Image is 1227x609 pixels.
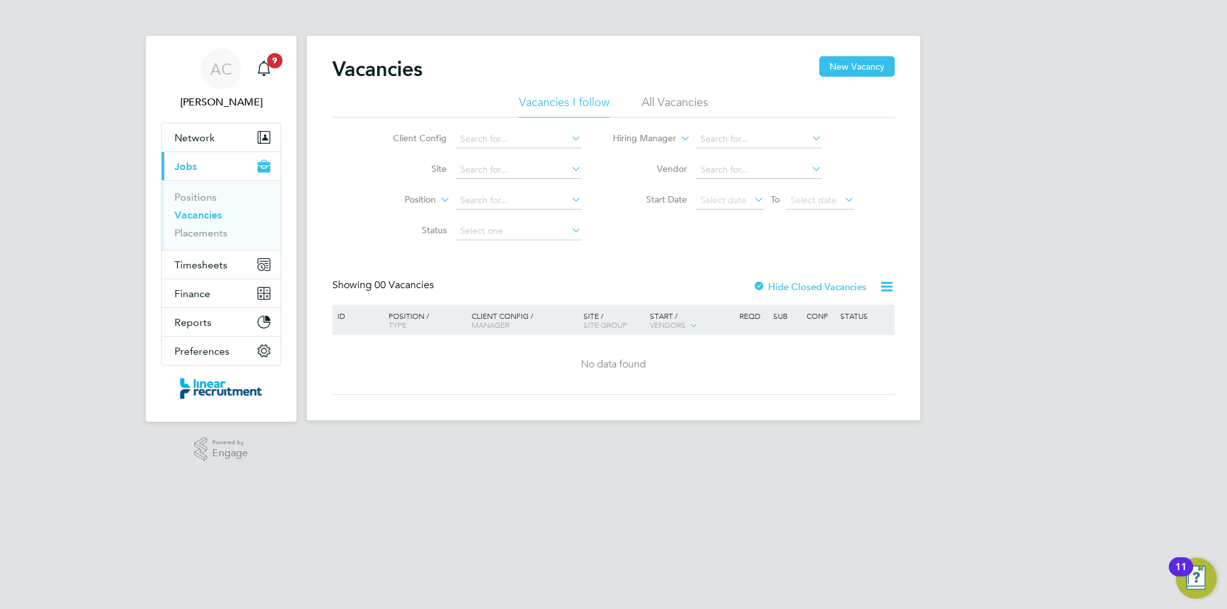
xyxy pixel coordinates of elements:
a: 9 [251,49,277,89]
button: Preferences [162,337,281,365]
div: Status [837,305,893,327]
label: Position [362,194,436,206]
span: 9 [267,53,282,68]
div: Conf [803,305,837,327]
input: Search for... [696,161,822,179]
input: Search for... [456,192,582,210]
span: 00 Vacancies [374,279,434,291]
button: Network [162,123,281,151]
div: Sub [770,305,803,327]
input: Select one [456,222,582,240]
span: AC [210,61,232,77]
span: Powered by [212,437,248,448]
a: Positions [174,191,217,203]
div: Site / [580,305,647,335]
button: Reports [162,308,281,336]
label: Site [373,163,447,174]
div: Reqd [736,305,769,327]
div: Client Config / [468,305,580,335]
button: Timesheets [162,251,281,279]
button: Finance [162,279,281,307]
div: Position / [379,305,468,335]
input: Search for... [696,130,822,148]
span: Network [174,132,215,144]
span: Site Group [583,320,627,330]
div: Start / [647,305,736,337]
span: Anneliese Clifton [161,95,281,110]
span: Finance [174,288,210,300]
a: Go to home page [161,378,281,399]
div: No data found [334,358,893,371]
span: Jobs [174,160,197,173]
button: Jobs [162,152,281,180]
label: Hide Closed Vacancies [753,281,867,293]
span: Engage [212,448,248,459]
span: Preferences [174,345,229,357]
a: Powered byEngage [194,437,249,461]
img: linearrecruitment-logo-retina.png [180,378,262,399]
a: AC[PERSON_NAME] [161,49,281,110]
span: Reports [174,316,212,328]
li: All Vacancies [642,95,708,118]
span: Select date [791,194,837,206]
span: Select date [700,194,746,206]
input: Search for... [456,130,582,148]
button: Open Resource Center, 11 new notifications [1176,558,1217,599]
label: Start Date [613,194,687,205]
span: Type [389,320,406,330]
span: To [767,191,783,208]
div: 11 [1175,567,1187,583]
nav: Main navigation [146,36,297,422]
a: Placements [174,227,228,239]
span: Timesheets [174,259,228,271]
label: Hiring Manager [603,132,676,145]
label: Vendor [613,163,687,174]
label: Status [373,224,447,236]
button: New Vacancy [819,56,895,77]
label: Client Config [373,132,447,144]
a: Vacancies [174,209,222,221]
h2: Vacancies [332,56,422,82]
div: ID [334,305,379,327]
div: Jobs [162,180,281,250]
input: Search for... [456,161,582,179]
span: Vendors [650,320,686,330]
li: Vacancies I follow [519,95,610,118]
div: Showing [332,279,436,292]
span: Manager [472,320,509,330]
